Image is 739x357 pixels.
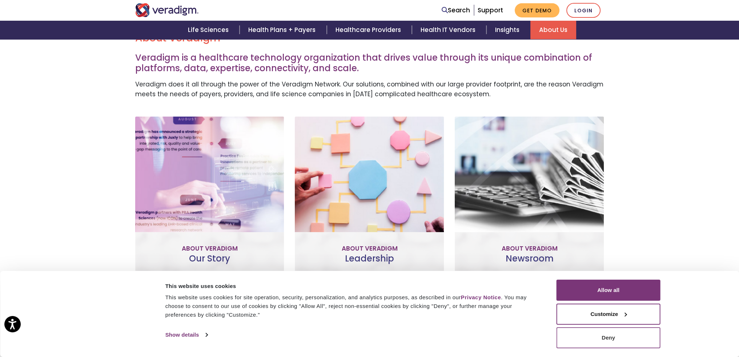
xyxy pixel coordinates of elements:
p: About Veradigm [461,244,598,253]
a: Life Sciences [179,21,240,39]
p: About Veradigm [301,244,438,253]
h3: Veradigm is a healthcare technology organization that drives value through its unique combination... [135,53,604,74]
a: Login [566,3,601,18]
h3: Leadership [301,253,438,275]
a: Privacy Notice [461,294,501,300]
h3: Newsroom [461,253,598,275]
a: Get Demo [515,3,559,17]
h3: Our Story [141,253,278,275]
button: Customize [557,304,660,325]
div: This website uses cookies for site operation, security, personalization, and analytics purposes, ... [165,293,540,319]
a: Insights [486,21,530,39]
p: About Veradigm [141,244,278,253]
button: Deny [557,327,660,348]
h2: About Veradigm [135,32,604,44]
p: Veradigm does it all through the power of the Veradigm Network. Our solutions, combined with our ... [135,80,604,99]
a: Search [442,5,470,15]
a: Health IT Vendors [412,21,486,39]
img: Veradigm logo [135,3,199,17]
a: Healthcare Providers [327,21,412,39]
a: About Us [530,21,576,39]
a: Show details [165,329,208,340]
div: This website uses cookies [165,282,540,291]
a: Support [478,6,503,15]
button: Allow all [557,280,660,301]
a: Health Plans + Payers [240,21,326,39]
